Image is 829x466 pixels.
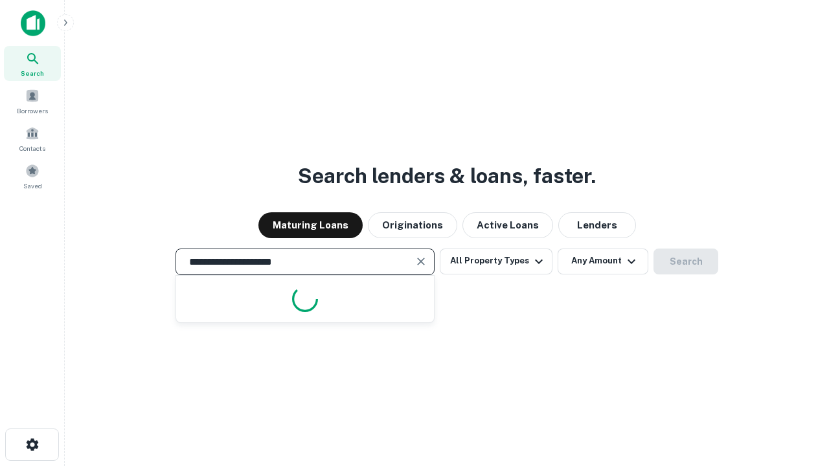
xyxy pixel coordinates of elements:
[258,212,363,238] button: Maturing Loans
[21,68,44,78] span: Search
[4,159,61,194] a: Saved
[4,83,61,118] a: Borrowers
[412,252,430,271] button: Clear
[17,105,48,116] span: Borrowers
[558,249,648,274] button: Any Amount
[21,10,45,36] img: capitalize-icon.png
[19,143,45,153] span: Contacts
[23,181,42,191] span: Saved
[764,362,829,425] iframe: Chat Widget
[4,46,61,81] a: Search
[558,212,636,238] button: Lenders
[368,212,457,238] button: Originations
[440,249,552,274] button: All Property Types
[4,121,61,156] a: Contacts
[462,212,553,238] button: Active Loans
[298,161,596,192] h3: Search lenders & loans, faster.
